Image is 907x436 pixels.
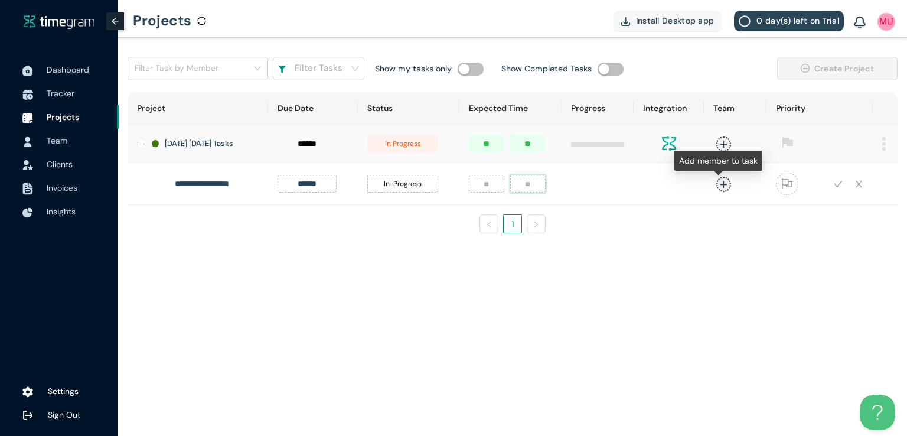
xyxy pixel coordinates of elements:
button: left [479,214,498,233]
li: Next Page [527,214,546,233]
span: plus [716,136,731,151]
iframe: Toggle Customer Support [860,395,895,430]
a: timegram [24,14,94,29]
img: timegram [24,15,94,29]
th: Priority [766,92,873,125]
img: ProjectIcon [22,113,33,123]
img: InsightsIcon [22,207,33,218]
h1: [DATE] [DATE] Tasks [165,138,233,149]
img: UserIcon [877,13,895,31]
th: Progress [562,92,634,125]
a: 1 [504,215,521,233]
span: Projects [47,112,79,122]
img: DownloadApp [621,17,630,26]
th: Team [704,92,767,125]
button: right [527,214,546,233]
span: Dashboard [47,64,89,75]
span: right [533,221,540,228]
h1: Filter Tasks [295,61,342,76]
span: in-progress [367,175,438,193]
div: [DATE] [DATE] Tasks [152,138,259,149]
h1: Show Completed Tasks [501,62,592,75]
span: plus [716,177,731,191]
span: flag [776,173,798,195]
img: DashboardIcon [22,66,33,76]
img: TimeTrackerIcon [22,89,33,100]
img: InvoiceIcon [22,183,33,195]
span: down [351,64,360,73]
span: Tracker [47,88,74,99]
button: Install Desktop app [613,11,723,31]
span: left [485,221,492,228]
span: Invoices [47,183,77,193]
img: UserIcon [22,136,33,147]
img: MenuIcon.83052f96084528689178504445afa2f4.svg [882,137,886,151]
img: BellIcon [854,17,866,30]
th: Project [128,92,268,125]
span: Insights [47,206,76,217]
img: settings.78e04af822cf15d41b38c81147b09f22.svg [22,386,33,398]
button: Collapse row [138,139,147,149]
h1: Projects [133,3,191,38]
span: sync [197,17,206,25]
span: Install Desktop app [636,14,714,27]
th: Integration [634,92,704,125]
span: close [854,180,863,188]
span: 0 day(s) left on Trial [756,14,839,27]
span: check [834,180,843,188]
span: flag [782,136,794,148]
h1: Show my tasks only [375,62,452,75]
img: filterIcon [278,66,286,74]
img: InvoiceIcon [22,160,33,170]
th: Due Date [268,92,358,125]
span: in progress [367,135,438,152]
span: Sign Out [48,409,80,420]
li: Previous Page [479,214,498,233]
th: Expected Time [459,92,562,125]
span: Team [47,135,67,146]
th: Status [358,92,459,125]
img: integration [662,136,676,151]
span: arrow-left [111,17,119,25]
img: logOut.ca60ddd252d7bab9102ea2608abe0238.svg [22,410,33,421]
button: 0 day(s) left on Trial [734,11,844,31]
div: Add member to task [674,151,762,171]
span: Settings [48,386,79,396]
span: Clients [47,159,73,170]
button: plus-circleCreate Project [777,57,898,80]
li: 1 [503,214,522,233]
